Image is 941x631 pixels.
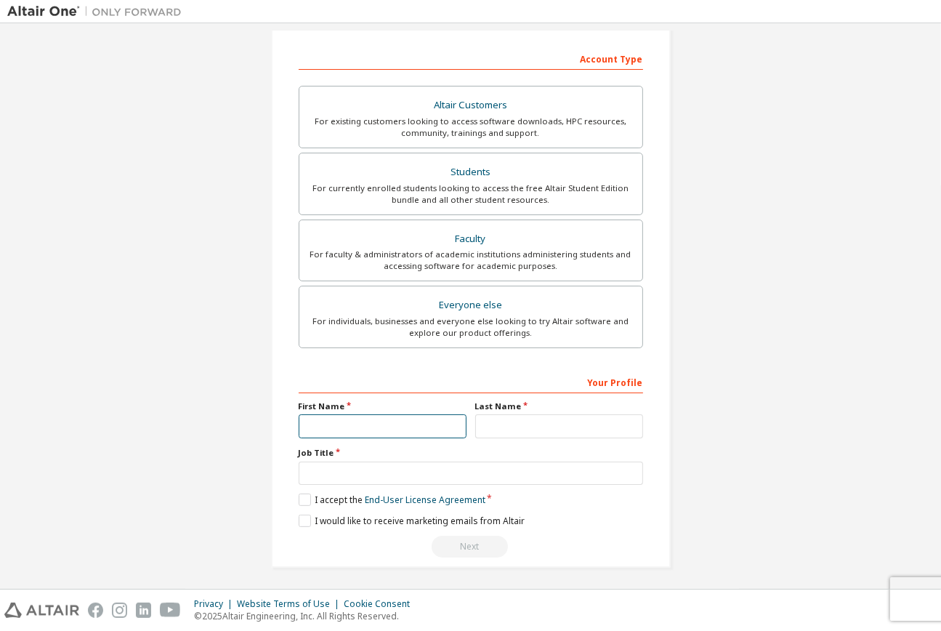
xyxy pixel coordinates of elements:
img: linkedin.svg [136,603,151,618]
p: © 2025 Altair Engineering, Inc. All Rights Reserved. [194,610,419,622]
div: Students [308,162,634,182]
div: Altair Customers [308,95,634,116]
div: Website Terms of Use [237,598,344,610]
div: Cookie Consent [344,598,419,610]
div: Account Type [299,47,643,70]
div: For currently enrolled students looking to access the free Altair Student Edition bundle and all ... [308,182,634,206]
img: facebook.svg [88,603,103,618]
label: I accept the [299,494,485,506]
div: For individuals, businesses and everyone else looking to try Altair software and explore our prod... [308,315,634,339]
img: altair_logo.svg [4,603,79,618]
label: I would like to receive marketing emails from Altair [299,515,525,527]
img: instagram.svg [112,603,127,618]
div: For existing customers looking to access software downloads, HPC resources, community, trainings ... [308,116,634,139]
img: youtube.svg [160,603,181,618]
a: End-User License Agreement [365,494,485,506]
div: Everyone else [308,295,634,315]
div: For faculty & administrators of academic institutions administering students and accessing softwa... [308,249,634,272]
label: First Name [299,401,467,412]
label: Job Title [299,447,643,459]
img: Altair One [7,4,189,19]
div: Faculty [308,229,634,249]
div: Read and acccept EULA to continue [299,536,643,558]
label: Last Name [475,401,643,412]
div: Your Profile [299,370,643,393]
div: Privacy [194,598,237,610]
